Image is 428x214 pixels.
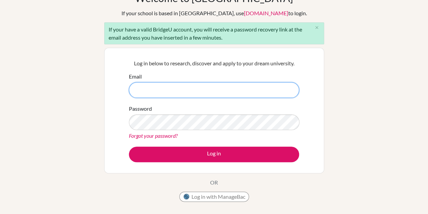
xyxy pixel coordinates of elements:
[104,22,324,44] div: If your have a valid BridgeU account, you will receive a password recovery link at the email addr...
[129,72,142,81] label: Email
[129,132,178,139] a: Forgot your password?
[129,59,299,67] p: Log in below to research, discover and apply to your dream university.
[129,105,152,113] label: Password
[210,178,218,187] p: OR
[310,23,324,33] button: Close
[179,192,249,202] button: Log in with ManageBac
[314,25,319,30] i: close
[244,10,288,16] a: [DOMAIN_NAME]
[129,147,299,162] button: Log in
[121,9,307,17] div: If your school is based in [GEOGRAPHIC_DATA], use to login.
